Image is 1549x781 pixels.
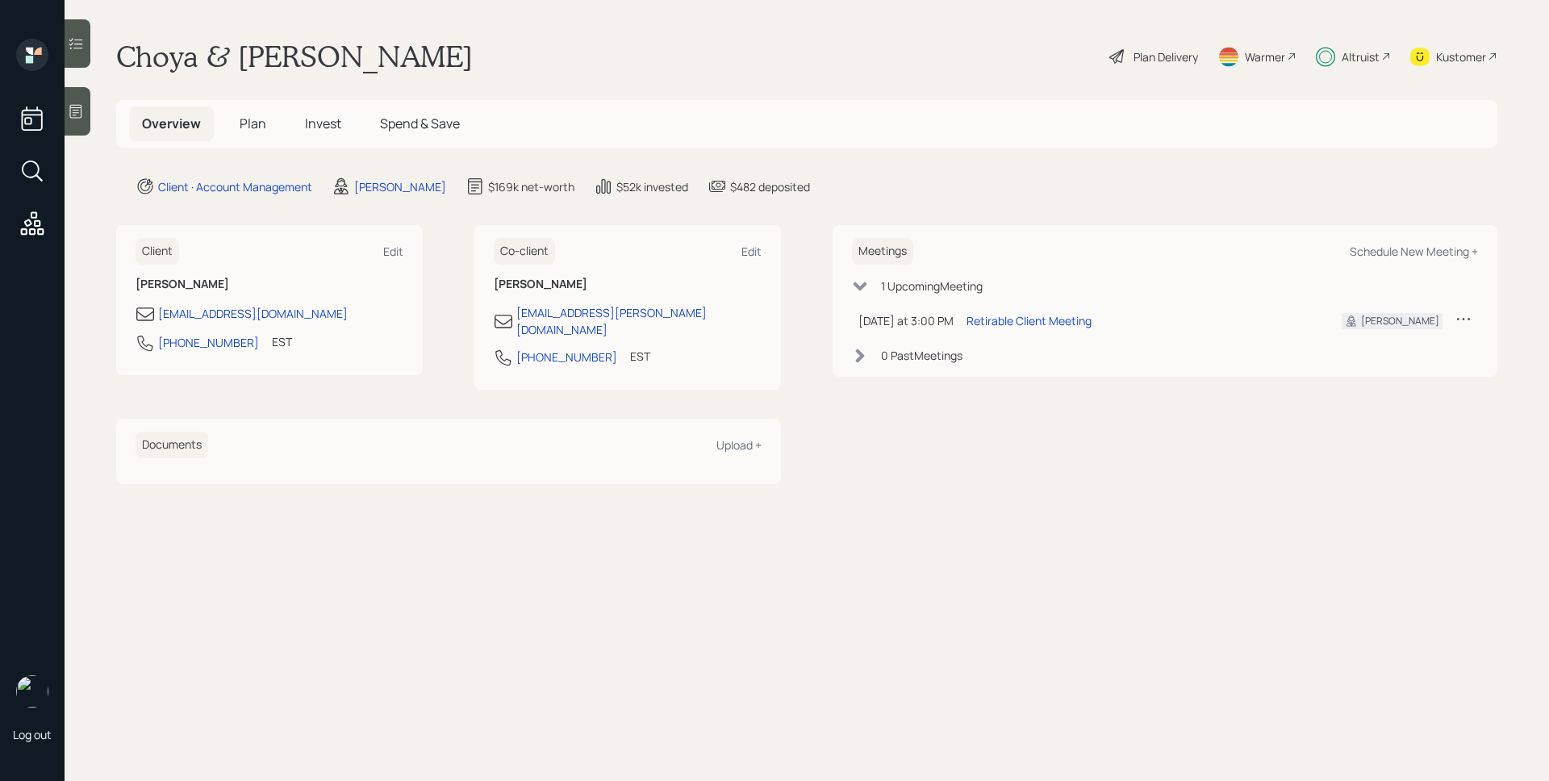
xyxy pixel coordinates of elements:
span: Spend & Save [380,115,460,132]
span: Invest [305,115,341,132]
div: Edit [383,244,403,259]
div: Warmer [1245,48,1285,65]
span: Overview [142,115,201,132]
div: Altruist [1342,48,1380,65]
div: [DATE] at 3:00 PM [858,312,954,329]
img: james-distasi-headshot.png [16,675,48,708]
div: 1 Upcoming Meeting [881,278,983,294]
div: Client · Account Management [158,178,312,195]
div: [PERSON_NAME] [354,178,446,195]
div: Kustomer [1436,48,1486,65]
div: EST [630,348,650,365]
div: Edit [741,244,762,259]
h1: Choya & [PERSON_NAME] [116,39,473,74]
div: $52k invested [616,178,688,195]
div: Retirable Client Meeting [967,312,1092,329]
div: $482 deposited [730,178,810,195]
div: 0 Past Meeting s [881,347,962,364]
div: Log out [13,727,52,742]
div: $169k net-worth [488,178,574,195]
h6: Meetings [852,238,913,265]
div: [PERSON_NAME] [1361,314,1439,328]
div: Plan Delivery [1134,48,1198,65]
div: Upload + [716,437,762,453]
div: [EMAIL_ADDRESS][DOMAIN_NAME] [158,305,348,322]
div: [PHONE_NUMBER] [516,349,617,365]
h6: Documents [136,432,208,458]
span: Plan [240,115,266,132]
div: [PHONE_NUMBER] [158,334,259,351]
h6: [PERSON_NAME] [136,278,403,291]
div: EST [272,333,292,350]
h6: [PERSON_NAME] [494,278,762,291]
h6: Client [136,238,179,265]
div: Schedule New Meeting + [1350,244,1478,259]
h6: Co-client [494,238,555,265]
div: [EMAIL_ADDRESS][PERSON_NAME][DOMAIN_NAME] [516,304,762,338]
